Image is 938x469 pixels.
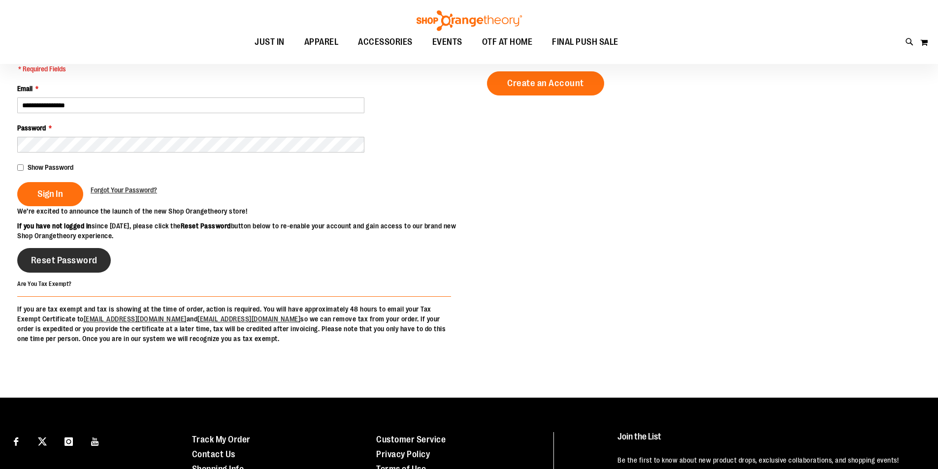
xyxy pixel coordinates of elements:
[348,31,422,54] a: ACCESSORIES
[84,315,187,323] a: [EMAIL_ADDRESS][DOMAIN_NAME]
[487,71,604,95] a: Create an Account
[87,432,104,449] a: Visit our Youtube page
[552,31,618,53] span: FINAL PUSH SALE
[38,437,47,446] img: Twitter
[17,182,83,206] button: Sign In
[507,78,584,89] span: Create an Account
[542,31,628,54] a: FINAL PUSH SALE
[197,315,300,323] a: [EMAIL_ADDRESS][DOMAIN_NAME]
[60,432,77,449] a: Visit our Instagram page
[415,10,523,31] img: Shop Orangetheory
[482,31,533,53] span: OTF AT HOME
[181,222,231,230] strong: Reset Password
[17,206,469,216] p: We’re excited to announce the launch of the new Shop Orangetheory store!
[7,432,25,449] a: Visit our Facebook page
[358,31,413,53] span: ACCESSORIES
[472,31,543,54] a: OTF AT HOME
[91,185,157,195] a: Forgot Your Password?
[376,449,430,459] a: Privacy Policy
[31,255,97,266] span: Reset Password
[18,64,173,74] span: * Required Fields
[304,31,339,53] span: APPAREL
[422,31,472,54] a: EVENTS
[617,455,915,465] p: Be the first to know about new product drops, exclusive collaborations, and shopping events!
[192,449,235,459] a: Contact Us
[192,435,251,444] a: Track My Order
[432,31,462,53] span: EVENTS
[37,188,63,199] span: Sign In
[17,221,469,241] p: since [DATE], please click the button below to re-enable your account and gain access to our bran...
[17,124,46,132] span: Password
[255,31,285,53] span: JUST IN
[245,31,294,54] a: JUST IN
[17,248,111,273] a: Reset Password
[17,281,72,287] strong: Are You Tax Exempt?
[28,163,73,171] span: Show Password
[294,31,349,54] a: APPAREL
[34,432,51,449] a: Visit our X page
[17,304,451,344] p: If you are tax exempt and tax is showing at the time of order, action is required. You will have ...
[617,432,915,450] h4: Join the List
[376,435,446,444] a: Customer Service
[17,85,32,93] span: Email
[17,222,92,230] strong: If you have not logged in
[91,186,157,194] span: Forgot Your Password?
